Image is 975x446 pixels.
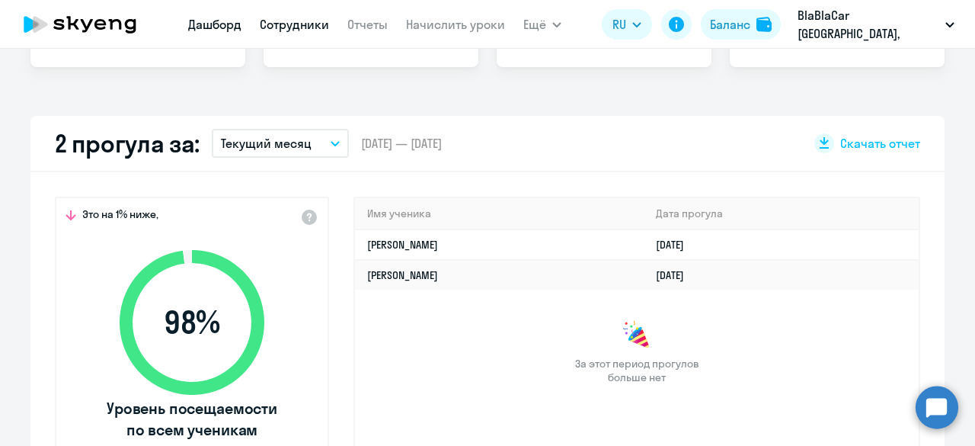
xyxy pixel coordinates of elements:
p: Текущий месяц [221,134,312,152]
th: Имя ученика [355,198,644,229]
button: Балансbalance [701,9,781,40]
span: Это на 1% ниже, [82,207,158,226]
span: За этот период прогулов больше нет [573,357,701,384]
a: [DATE] [656,238,696,252]
button: Текущий месяц [212,129,349,158]
p: BlaBlaCar [GEOGRAPHIC_DATA], [GEOGRAPHIC_DATA], ООО [798,6,939,43]
button: Ещё [523,9,561,40]
h2: 2 прогула за: [55,128,200,159]
span: [DATE] — [DATE] [361,135,442,152]
a: Начислить уроки [406,17,505,32]
a: Отчеты [347,17,388,32]
span: Уровень посещаемости по всем ученикам [104,398,280,441]
span: Ещё [523,15,546,34]
a: [DATE] [656,268,696,282]
span: Скачать отчет [840,135,920,152]
img: balance [756,17,772,32]
img: congrats [622,320,652,351]
span: 98 % [104,304,280,341]
a: [PERSON_NAME] [367,268,438,282]
th: Дата прогула [644,198,919,229]
button: BlaBlaCar [GEOGRAPHIC_DATA], [GEOGRAPHIC_DATA], ООО [790,6,962,43]
span: RU [612,15,626,34]
button: RU [602,9,652,40]
a: [PERSON_NAME] [367,238,438,252]
a: Дашборд [188,17,241,32]
a: Сотрудники [260,17,329,32]
div: Баланс [710,15,750,34]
